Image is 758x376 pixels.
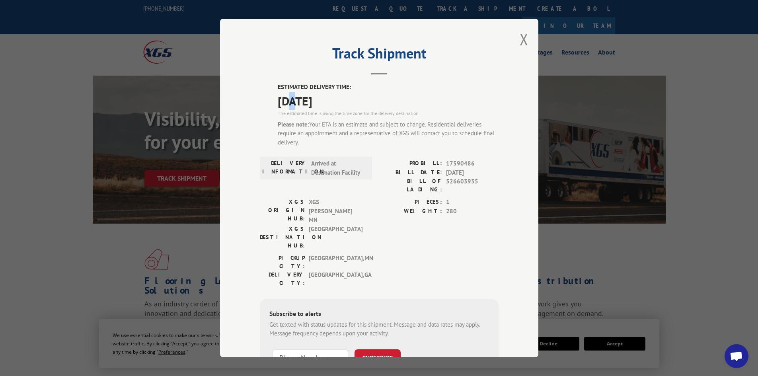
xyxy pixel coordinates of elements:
[262,159,307,177] label: DELIVERY INFORMATION:
[309,225,362,250] span: [GEOGRAPHIC_DATA]
[273,349,348,366] input: Phone Number
[725,344,748,368] a: Open chat
[278,121,309,128] strong: Please note:
[309,198,362,225] span: XGS [PERSON_NAME] MN
[269,309,489,320] div: Subscribe to alerts
[520,29,528,50] button: Close modal
[260,271,305,287] label: DELIVERY CITY:
[278,83,499,92] label: ESTIMATED DELIVERY TIME:
[379,207,442,216] label: WEIGHT:
[260,254,305,271] label: PICKUP CITY:
[446,207,499,216] span: 280
[355,349,401,366] button: SUBSCRIBE
[446,168,499,177] span: [DATE]
[446,198,499,207] span: 1
[278,110,499,117] div: The estimated time is using the time zone for the delivery destination.
[379,168,442,177] label: BILL DATE:
[379,159,442,168] label: PROBILL:
[446,177,499,194] span: 526603935
[309,271,362,287] span: [GEOGRAPHIC_DATA] , GA
[269,320,489,338] div: Get texted with status updates for this shipment. Message and data rates may apply. Message frequ...
[309,254,362,271] span: [GEOGRAPHIC_DATA] , MN
[278,92,499,110] span: [DATE]
[278,120,499,147] div: Your ETA is an estimate and subject to change. Residential deliveries require an appointment and ...
[260,225,305,250] label: XGS DESTINATION HUB:
[260,48,499,63] h2: Track Shipment
[379,177,442,194] label: BILL OF LADING:
[446,159,499,168] span: 17590486
[260,198,305,225] label: XGS ORIGIN HUB:
[379,198,442,207] label: PIECES:
[311,159,365,177] span: Arrived at Destination Facility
